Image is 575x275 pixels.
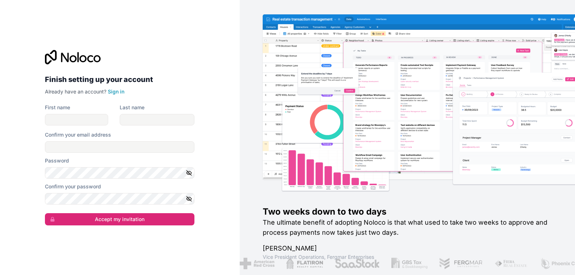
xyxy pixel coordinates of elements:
h1: [PERSON_NAME] [263,243,552,253]
h1: Two weeks down to two days [263,206,552,217]
label: First name [45,104,70,111]
img: /assets/gbstax-C-GtDUiK.png [391,258,428,269]
label: Confirm your email address [45,131,111,138]
label: Password [45,157,69,164]
span: Already have an account? [45,88,106,95]
img: /assets/fergmar-CudnrXN5.png [439,258,483,269]
a: Sign in [108,88,124,95]
button: Accept my invitation [45,213,194,225]
input: Password [45,167,194,179]
img: /assets/saastock-C6Zbiodz.png [335,258,380,269]
label: Last name [120,104,144,111]
img: /assets/flatiron-C8eUkumj.png [286,258,323,269]
input: family-name [120,114,194,125]
img: /assets/fiera-fwj2N5v4.png [494,258,528,269]
img: /assets/american-red-cross-BAupjrZR.png [240,258,275,269]
input: Email address [45,141,194,153]
label: Confirm your password [45,183,101,190]
input: Confirm password [45,193,194,205]
h2: The ultimate benefit of adopting Noloco is that what used to take two weeks to approve and proces... [263,217,552,238]
h1: Vice President Operations , Fergmar Enterprises [263,253,552,261]
input: given-name [45,114,108,125]
h2: Finish setting up your account [45,73,194,86]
